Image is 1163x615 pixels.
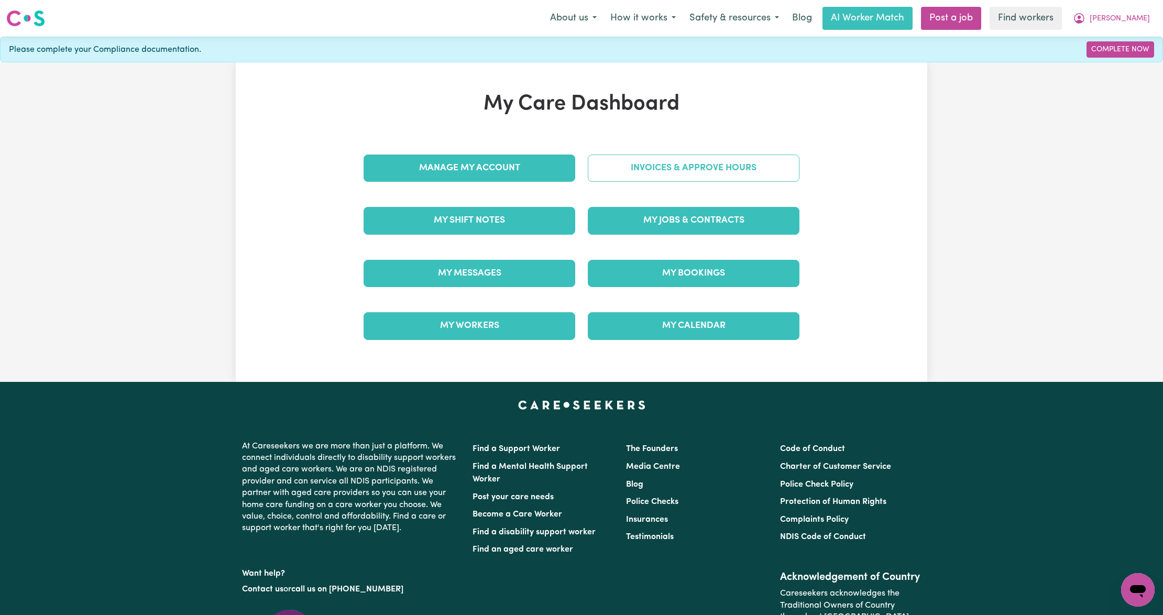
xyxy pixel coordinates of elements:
[780,445,845,453] a: Code of Conduct
[364,155,575,182] a: Manage My Account
[473,445,560,453] a: Find a Support Worker
[626,445,678,453] a: The Founders
[921,7,981,30] a: Post a job
[588,155,799,182] a: Invoices & Approve Hours
[6,9,45,28] img: Careseekers logo
[364,260,575,287] a: My Messages
[6,6,45,30] a: Careseekers logo
[518,401,645,409] a: Careseekers home page
[1087,41,1154,58] a: Complete Now
[780,480,853,489] a: Police Check Policy
[543,7,604,29] button: About us
[626,515,668,524] a: Insurances
[357,92,806,117] h1: My Care Dashboard
[822,7,913,30] a: AI Worker Match
[473,493,554,501] a: Post your care needs
[780,571,921,584] h2: Acknowledgement of Country
[242,564,460,579] p: Want help?
[588,312,799,339] a: My Calendar
[364,312,575,339] a: My Workers
[1121,573,1155,607] iframe: Button to launch messaging window, conversation in progress
[780,498,886,506] a: Protection of Human Rights
[604,7,683,29] button: How it works
[473,510,562,519] a: Become a Care Worker
[626,498,678,506] a: Police Checks
[780,533,866,541] a: NDIS Code of Conduct
[588,260,799,287] a: My Bookings
[626,533,674,541] a: Testimonials
[626,463,680,471] a: Media Centre
[242,585,283,594] a: Contact us
[242,579,460,599] p: or
[473,463,588,484] a: Find a Mental Health Support Worker
[473,545,573,554] a: Find an aged care worker
[786,7,818,30] a: Blog
[473,528,596,536] a: Find a disability support worker
[683,7,786,29] button: Safety & resources
[990,7,1062,30] a: Find workers
[588,207,799,234] a: My Jobs & Contracts
[1066,7,1157,29] button: My Account
[242,436,460,539] p: At Careseekers we are more than just a platform. We connect individuals directly to disability su...
[1090,13,1150,25] span: [PERSON_NAME]
[364,207,575,234] a: My Shift Notes
[626,480,643,489] a: Blog
[780,463,891,471] a: Charter of Customer Service
[780,515,849,524] a: Complaints Policy
[291,585,403,594] a: call us on [PHONE_NUMBER]
[9,43,201,56] span: Please complete your Compliance documentation.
